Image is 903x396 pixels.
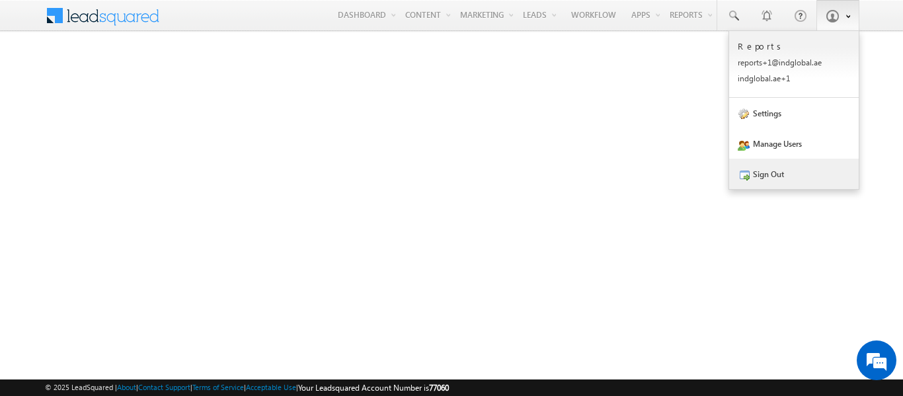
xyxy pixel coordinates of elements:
a: Manage Users [729,128,859,159]
span: © 2025 LeadSquared | | | | | [45,381,449,394]
a: Contact Support [138,383,190,391]
span: 77060 [429,383,449,393]
a: Terms of Service [192,383,244,391]
span: Your Leadsquared Account Number is [298,383,449,393]
a: Reports reports+1@indglobal.ae indglobal.ae+1 [729,31,859,98]
a: Settings [729,98,859,128]
a: Sign Out [729,159,859,189]
p: Reports [738,40,850,52]
a: Acceptable Use [246,383,296,391]
img: d_60004797649_company_0_60004797649 [22,69,56,87]
div: Minimize live chat window [217,7,249,38]
textarea: Type your message and hit 'Enter' [17,122,241,294]
div: Chat with us now [69,69,222,87]
p: repor ts+1@ indgl obal. ae [738,58,850,67]
em: Start Chat [180,305,240,323]
p: indgl obal. ae+1 [738,73,850,83]
a: About [117,383,136,391]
